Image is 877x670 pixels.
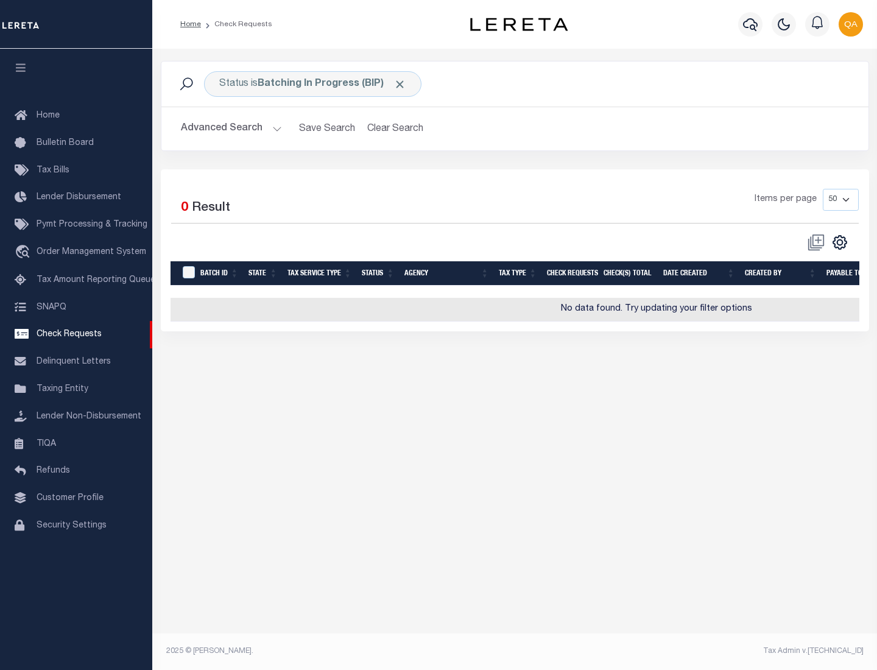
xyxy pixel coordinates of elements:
button: Save Search [292,117,362,141]
span: Lender Disbursement [37,193,121,202]
li: Check Requests [201,19,272,30]
th: Tax Type: activate to sort column ascending [494,261,542,286]
span: Lender Non-Disbursement [37,412,141,421]
th: Tax Service Type: activate to sort column ascending [283,261,357,286]
button: Clear Search [362,117,429,141]
img: svg+xml;base64,PHN2ZyB4bWxucz0iaHR0cDovL3d3dy53My5vcmcvMjAwMC9zdmciIHBvaW50ZXItZXZlbnRzPSJub25lIi... [839,12,863,37]
span: Taxing Entity [37,385,88,393]
th: Status: activate to sort column ascending [357,261,400,286]
th: Check(s) Total [599,261,658,286]
div: Status is [204,71,421,97]
span: Customer Profile [37,494,104,503]
span: TIQA [37,439,56,448]
div: 2025 © [PERSON_NAME]. [157,646,515,657]
span: Refunds [37,467,70,475]
a: Home [180,21,201,28]
img: logo-dark.svg [470,18,568,31]
button: Advanced Search [181,117,282,141]
span: Click to Remove [393,78,406,91]
th: Agency: activate to sort column ascending [400,261,494,286]
b: Batching In Progress (BIP) [258,79,406,89]
th: State: activate to sort column ascending [244,261,283,286]
div: Tax Admin v.[TECHNICAL_ID] [524,646,864,657]
span: Order Management System [37,248,146,256]
span: Check Requests [37,330,102,339]
th: Batch Id: activate to sort column ascending [195,261,244,286]
span: 0 [181,202,188,214]
span: Items per page [755,193,817,206]
i: travel_explore [15,245,34,261]
span: Tax Bills [37,166,69,175]
label: Result [192,199,230,218]
span: Home [37,111,60,120]
span: Delinquent Letters [37,358,111,366]
th: Check Requests [542,261,599,286]
span: Pymt Processing & Tracking [37,220,147,229]
th: Date Created: activate to sort column ascending [658,261,740,286]
span: Bulletin Board [37,139,94,147]
span: Security Settings [37,521,107,530]
span: Tax Amount Reporting Queue [37,276,155,284]
th: Created By: activate to sort column ascending [740,261,822,286]
span: SNAPQ [37,303,66,311]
